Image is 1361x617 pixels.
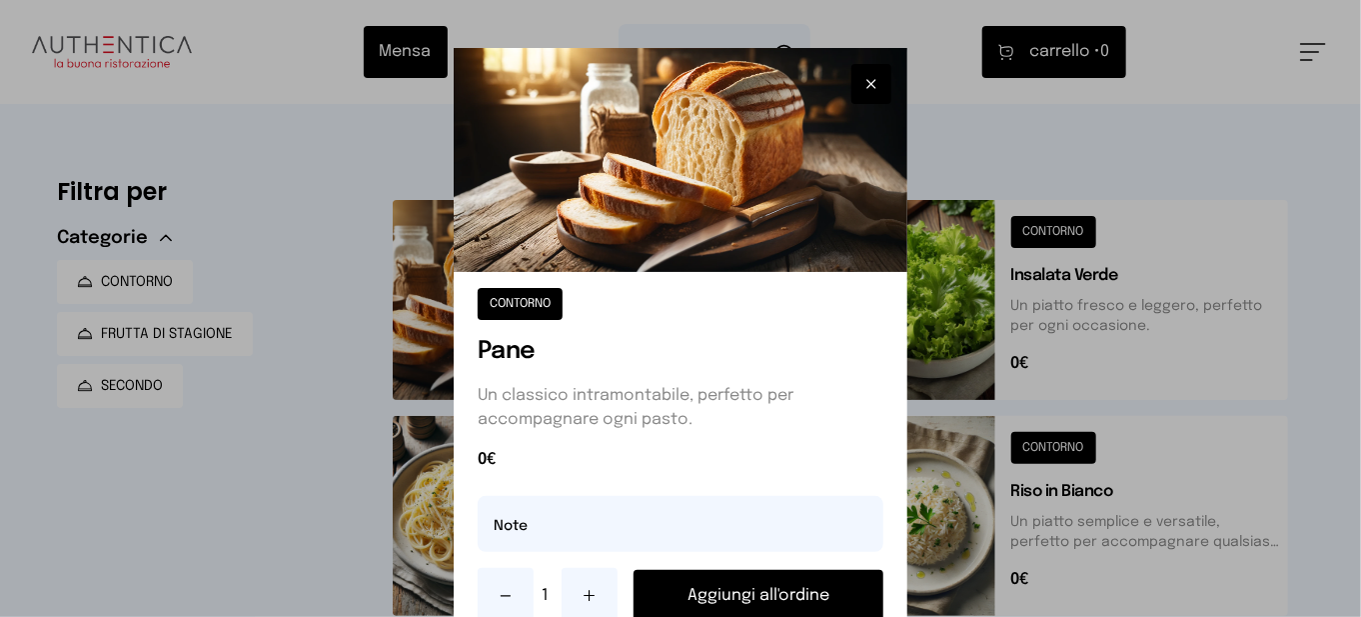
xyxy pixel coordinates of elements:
[542,584,554,608] span: 1
[454,48,907,272] img: Pane
[478,336,883,368] h1: Pane
[478,288,563,320] button: CONTORNO
[478,384,883,432] p: Un classico intramontabile, perfetto per accompagnare ogni pasto.
[478,448,883,472] span: 0€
